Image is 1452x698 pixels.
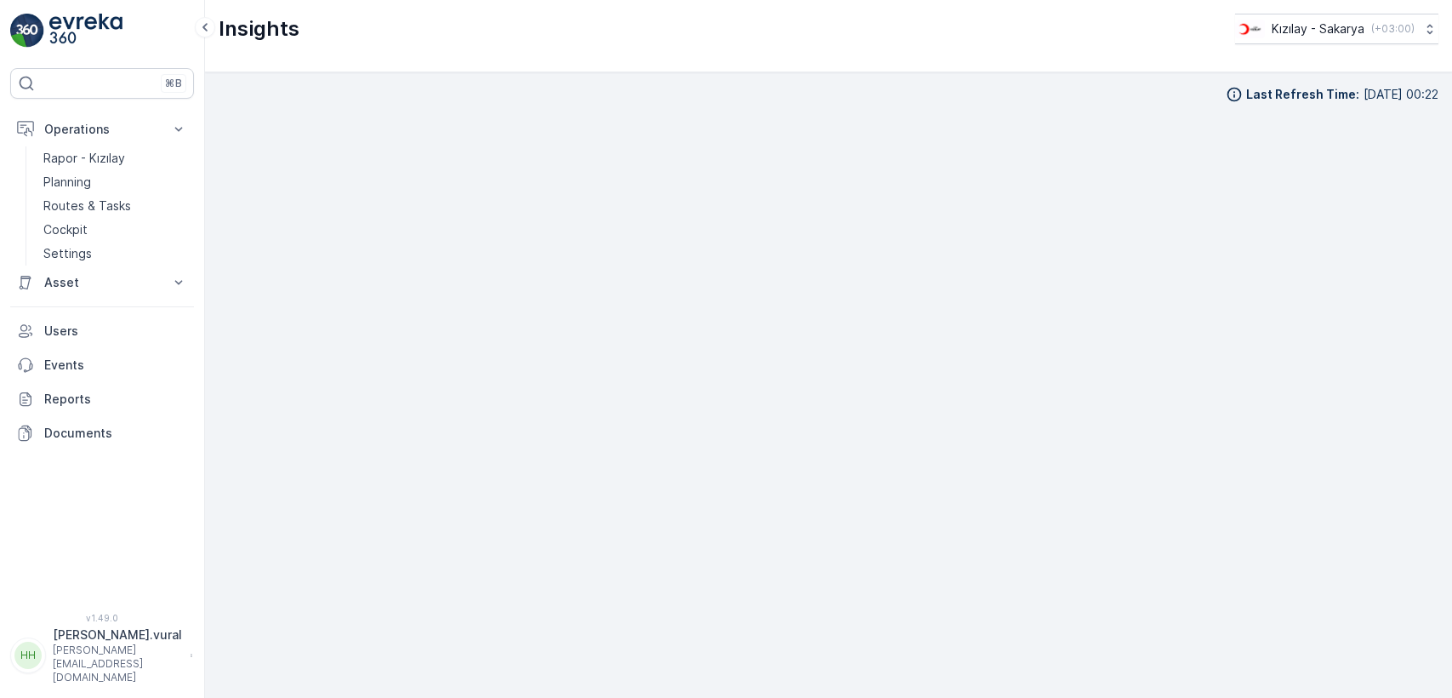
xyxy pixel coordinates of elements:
[14,642,42,669] div: HH
[44,357,187,374] p: Events
[44,274,160,291] p: Asset
[10,314,194,348] a: Users
[37,194,194,218] a: Routes & Tasks
[1235,14,1438,44] button: Kızılay - Sakarya(+03:00)
[53,626,182,644] p: [PERSON_NAME].vural
[37,218,194,242] a: Cockpit
[1235,20,1265,38] img: k%C4%B1z%C4%B1lay_DTAvauz.png
[43,150,125,167] p: Rapor - Kızılay
[44,121,160,138] p: Operations
[1371,22,1415,36] p: ( +03:00 )
[10,416,194,450] a: Documents
[10,348,194,382] a: Events
[1272,20,1364,37] p: Kızılay - Sakarya
[37,146,194,170] a: Rapor - Kızılay
[10,626,194,684] button: HH[PERSON_NAME].vural[PERSON_NAME][EMAIL_ADDRESS][DOMAIN_NAME]
[165,77,182,90] p: ⌘B
[37,242,194,266] a: Settings
[10,112,194,146] button: Operations
[44,391,187,408] p: Reports
[43,245,92,262] p: Settings
[10,613,194,623] span: v 1.49.0
[53,644,182,684] p: [PERSON_NAME][EMAIL_ADDRESS][DOMAIN_NAME]
[1246,86,1359,103] p: Last Refresh Time :
[10,14,44,48] img: logo
[10,266,194,300] button: Asset
[49,14,122,48] img: logo_light-DOdMpM7g.png
[1364,86,1438,103] p: [DATE] 00:22
[43,197,131,215] p: Routes & Tasks
[37,170,194,194] a: Planning
[219,15,299,43] p: Insights
[44,323,187,340] p: Users
[10,382,194,416] a: Reports
[43,221,88,238] p: Cockpit
[43,174,91,191] p: Planning
[44,425,187,442] p: Documents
